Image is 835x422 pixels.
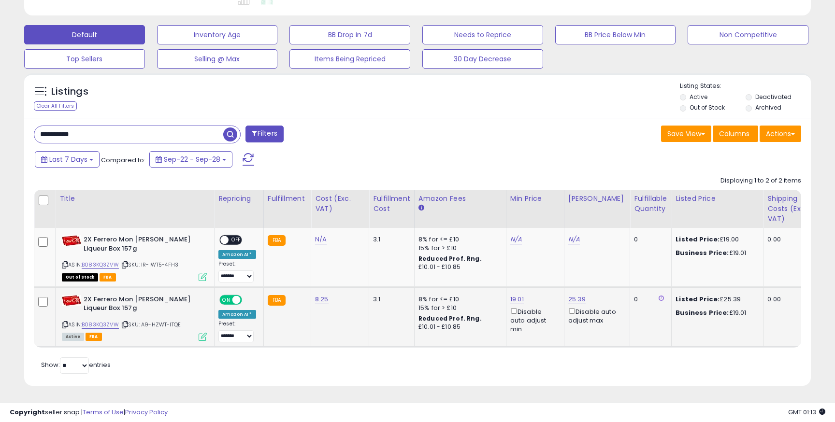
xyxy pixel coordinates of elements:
[82,321,119,329] a: B083KQ3ZVW
[62,273,98,281] span: All listings that are currently out of stock and unavailable for purchase on Amazon
[418,244,499,253] div: 15% for > £10
[101,155,145,165] span: Compared to:
[688,25,808,44] button: Non Competitive
[661,126,711,142] button: Save View
[760,126,801,142] button: Actions
[218,321,256,342] div: Preset:
[510,235,522,244] a: N/A
[62,333,84,341] span: All listings currently available for purchase on Amazon
[157,25,278,44] button: Inventory Age
[418,263,499,271] div: £10.01 - £10.85
[315,194,365,214] div: Cost (Exc. VAT)
[767,295,814,304] div: 0.00
[84,235,201,255] b: 2X Ferrero Mon [PERSON_NAME] Liqueur Box 157g
[120,261,178,268] span: | SKU: IR-IWT5-4FH3
[86,333,102,341] span: FBA
[634,295,664,304] div: 0
[218,250,256,259] div: Amazon AI *
[418,194,502,204] div: Amazon Fees
[422,49,543,69] button: 30 Day Decrease
[373,194,410,214] div: Fulfillment Cost
[690,93,707,101] label: Active
[218,261,256,282] div: Preset:
[289,49,410,69] button: Items Being Repriced
[676,248,729,257] b: Business Price:
[568,306,622,325] div: Disable auto adjust max
[84,295,201,315] b: 2X Ferrero Mon [PERSON_NAME] Liqueur Box 157g
[268,194,307,204] div: Fulfillment
[34,101,77,111] div: Clear All Filters
[676,194,759,204] div: Listed Price
[245,126,283,142] button: Filters
[220,295,232,304] span: ON
[755,103,781,112] label: Archived
[418,204,424,212] small: Amazon Fees.
[676,308,729,317] b: Business Price:
[767,194,817,224] div: Shipping Costs (Exc. VAT)
[418,323,499,331] div: £10.01 - £10.85
[373,235,407,244] div: 3.1
[125,408,168,417] a: Privacy Policy
[713,126,758,142] button: Columns
[100,273,116,281] span: FBA
[676,235,720,244] b: Listed Price:
[634,194,667,214] div: Fulfillable Quantity
[755,93,792,101] label: Deactivated
[510,306,557,334] div: Disable auto adjust min
[82,261,119,269] a: B083KQ3ZVW
[59,194,210,204] div: Title
[218,310,256,319] div: Amazon AI *
[418,235,499,244] div: 8% for <= £10
[51,85,88,98] h5: Listings
[373,295,407,304] div: 3.1
[229,236,244,244] span: OFF
[676,295,756,304] div: £25.39
[10,408,45,417] strong: Copyright
[164,155,220,164] span: Sep-22 - Sep-28
[634,235,664,244] div: 0
[268,295,286,306] small: FBA
[83,408,124,417] a: Terms of Use
[418,254,482,263] b: Reduced Prof. Rng.
[149,151,232,168] button: Sep-22 - Sep-28
[788,408,825,417] span: 2025-10-6 01:13 GMT
[62,295,207,340] div: ASIN:
[680,82,810,91] p: Listing States:
[676,309,756,317] div: £19.01
[315,295,329,304] a: 8.25
[241,295,256,304] span: OFF
[315,235,327,244] a: N/A
[41,360,111,369] span: Show: entries
[120,321,181,328] span: | SKU: A9-HZWT-ITQE
[510,295,524,304] a: 19.01
[719,129,749,139] span: Columns
[568,295,586,304] a: 25.39
[510,194,560,204] div: Min Price
[720,176,801,185] div: Displaying 1 to 2 of 2 items
[418,295,499,304] div: 8% for <= £10
[568,235,580,244] a: N/A
[157,49,278,69] button: Selling @ Max
[690,103,725,112] label: Out of Stock
[62,295,81,306] img: 41fR9QYnwqL._SL40_.jpg
[676,249,756,257] div: £19.01
[676,295,720,304] b: Listed Price:
[268,235,286,246] small: FBA
[62,235,81,246] img: 41fR9QYnwqL._SL40_.jpg
[418,304,499,312] div: 15% for > £10
[289,25,410,44] button: BB Drop in 7d
[555,25,676,44] button: BB Price Below Min
[218,194,259,204] div: Repricing
[35,151,100,168] button: Last 7 Days
[676,235,756,244] div: £19.00
[568,194,626,204] div: [PERSON_NAME]
[24,25,145,44] button: Default
[62,235,207,280] div: ASIN:
[422,25,543,44] button: Needs to Reprice
[24,49,145,69] button: Top Sellers
[418,314,482,323] b: Reduced Prof. Rng.
[49,155,87,164] span: Last 7 Days
[767,235,814,244] div: 0.00
[10,408,168,417] div: seller snap | |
